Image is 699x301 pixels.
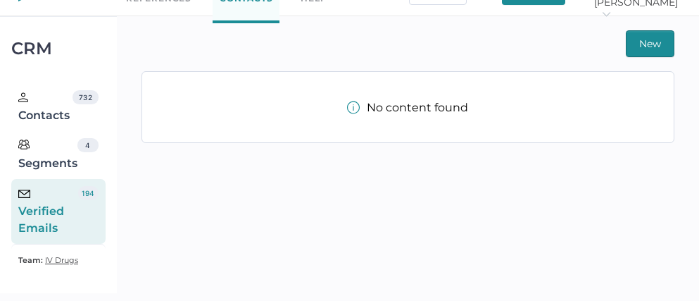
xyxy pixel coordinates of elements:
[18,190,30,198] img: email-icon-black.c777dcea.svg
[18,92,28,102] img: person.20a629c4.svg
[18,139,30,150] img: segments.b9481e3d.svg
[18,138,77,172] div: Segments
[18,90,73,124] div: Contacts
[626,30,674,57] button: New
[18,186,78,237] div: Verified Emails
[73,90,98,104] div: 732
[45,255,78,265] span: IV Drugs
[347,101,360,114] img: info-tooltip-active.a952ecf1.svg
[78,186,99,200] div: 194
[77,138,99,152] div: 4
[18,252,78,269] a: Team: IV Drugs
[11,42,106,55] div: CRM
[347,101,468,114] div: No content found
[639,31,661,56] span: New
[601,9,611,19] i: arrow_right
